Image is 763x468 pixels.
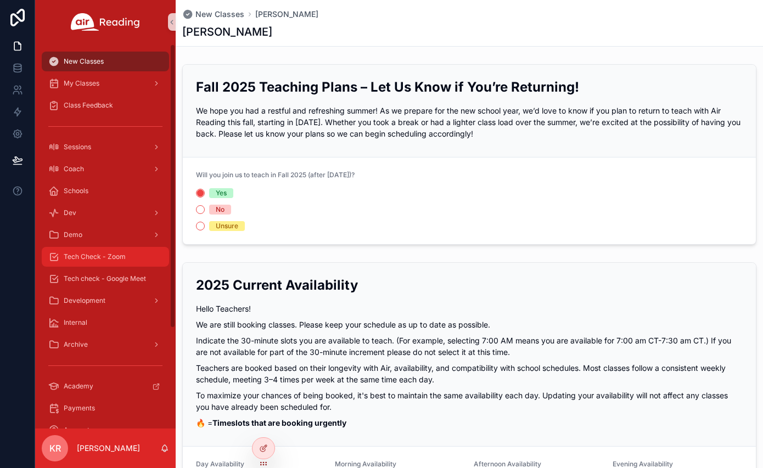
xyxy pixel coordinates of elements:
[216,221,238,231] div: Unsure
[77,443,140,454] p: [PERSON_NAME]
[71,13,140,31] img: App logo
[196,105,743,139] p: We hope you had a restful and refreshing summer! As we prepare for the new school year, we’d love...
[64,426,89,435] span: Account
[42,269,169,289] a: Tech check - Google Meet
[182,24,272,40] h1: [PERSON_NAME]
[196,460,244,468] span: Day Availability
[196,171,355,179] span: Will you join us to teach in Fall 2025 (after [DATE])?
[64,187,88,195] span: Schools
[182,9,244,20] a: New Classes
[42,74,169,93] a: My Classes
[474,460,541,468] span: Afternoon Availability
[64,404,95,413] span: Payments
[335,460,396,468] span: Morning Availability
[613,460,673,468] span: Evening Availability
[49,442,61,455] span: KR
[255,9,318,20] a: [PERSON_NAME]
[42,137,169,157] a: Sessions
[196,276,743,294] h2: 2025 Current Availability
[42,313,169,332] a: Internal
[64,382,93,391] span: Academy
[42,181,169,201] a: Schools
[64,57,104,66] span: New Classes
[42,335,169,354] a: Archive
[196,390,743,413] p: To maximize your chances of being booked, it's best to maintain the same availability each day. U...
[64,230,82,239] span: Demo
[64,274,146,283] span: Tech check - Google Meet
[42,291,169,311] a: Development
[42,52,169,71] a: New Classes
[64,296,105,305] span: Development
[64,101,113,110] span: Class Feedback
[196,362,743,385] p: Teachers are booked based on their longevity with Air, availability, and compatibility with schoo...
[42,159,169,179] a: Coach
[196,303,743,314] p: Hello Teachers!
[42,247,169,267] a: Tech Check - Zoom
[196,78,743,96] h2: Fall 2025 Teaching Plans – Let Us Know if You’re Returning!
[196,319,743,330] p: We are still booking classes. Please keep your schedule as up to date as possible.
[64,208,76,217] span: Dev
[64,318,87,327] span: Internal
[42,376,169,396] a: Academy
[35,44,176,428] div: scrollable content
[212,418,346,427] strong: Timeslots that are booking urgently
[216,188,227,198] div: Yes
[42,420,169,440] a: Account
[64,252,126,261] span: Tech Check - Zoom
[216,205,225,215] div: No
[42,225,169,245] a: Demo
[42,398,169,418] a: Payments
[64,143,91,151] span: Sessions
[64,165,84,173] span: Coach
[42,95,169,115] a: Class Feedback
[195,9,244,20] span: New Classes
[196,335,743,358] p: Indicate the 30-minute slots you are available to teach. (For example, selecting 7:00 AM means yo...
[42,203,169,223] a: Dev
[64,340,88,349] span: Archive
[196,417,743,428] p: 🔥 =
[64,79,99,88] span: My Classes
